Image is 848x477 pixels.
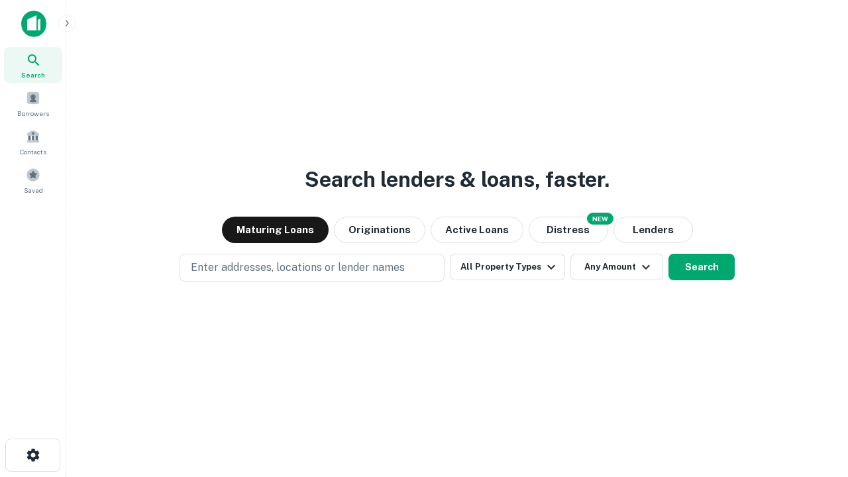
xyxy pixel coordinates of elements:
[24,185,43,195] span: Saved
[21,70,45,80] span: Search
[180,254,445,282] button: Enter addresses, locations or lender names
[4,124,62,160] a: Contacts
[305,164,609,195] h3: Search lenders & loans, faster.
[21,11,46,37] img: capitalize-icon.png
[222,217,329,243] button: Maturing Loans
[4,47,62,83] a: Search
[191,260,405,276] p: Enter addresses, locations or lender names
[587,213,613,225] div: NEW
[17,108,49,119] span: Borrowers
[4,162,62,198] a: Saved
[529,217,608,243] button: Search distressed loans with lien and other non-mortgage details.
[668,254,735,280] button: Search
[570,254,663,280] button: Any Amount
[4,85,62,121] a: Borrowers
[613,217,693,243] button: Lenders
[431,217,523,243] button: Active Loans
[782,371,848,435] iframe: Chat Widget
[334,217,425,243] button: Originations
[20,146,46,157] span: Contacts
[450,254,565,280] button: All Property Types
